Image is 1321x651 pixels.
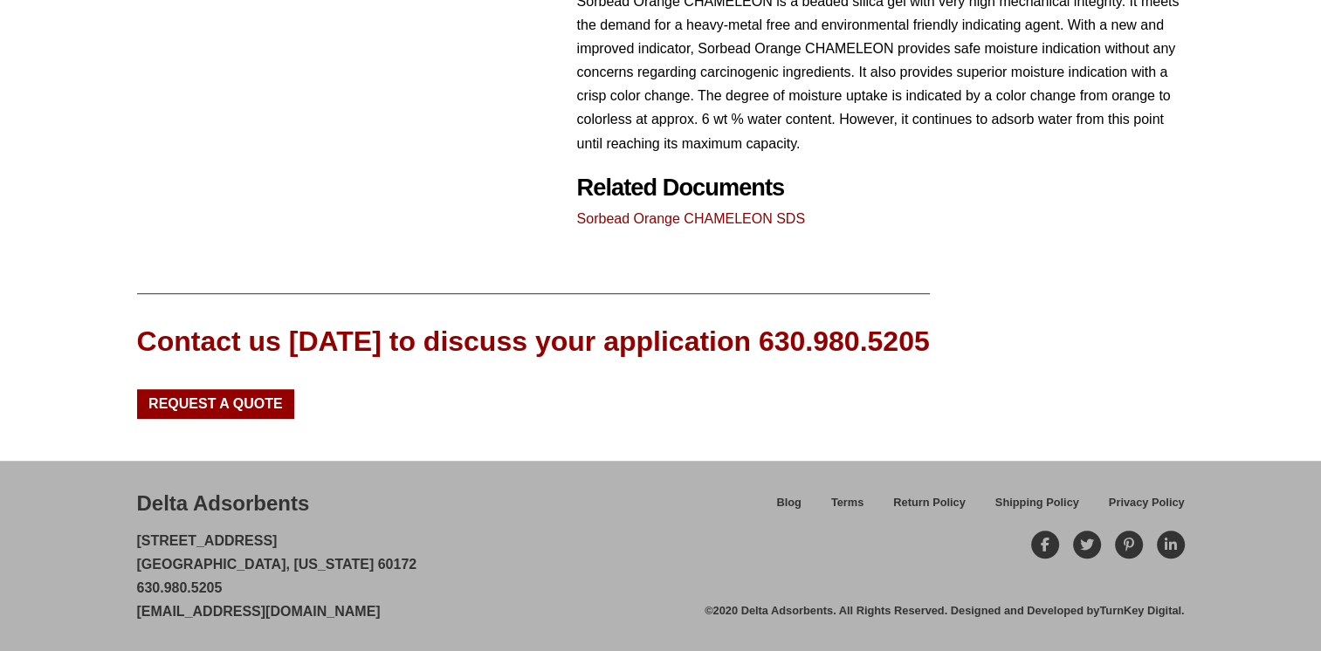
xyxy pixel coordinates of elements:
div: ©2020 Delta Adsorbents. All Rights Reserved. Designed and Developed by . [705,603,1184,619]
a: Return Policy [878,493,980,524]
span: Return Policy [893,497,966,509]
a: Sorbead Orange CHAMELEON SDS [577,211,805,226]
span: Shipping Policy [995,497,1079,509]
div: Contact us [DATE] to discuss your application 630.980.5205 [137,322,930,361]
a: Blog [761,493,815,524]
a: Request a Quote [137,389,295,419]
a: Shipping Policy [980,493,1094,524]
a: [EMAIL_ADDRESS][DOMAIN_NAME] [137,604,381,619]
div: Delta Adsorbents [137,489,310,518]
span: Terms [831,497,863,509]
span: Privacy Policy [1109,497,1185,509]
p: [STREET_ADDRESS] [GEOGRAPHIC_DATA], [US_STATE] 60172 630.980.5205 [137,529,417,624]
span: Blog [776,497,801,509]
a: TurnKey Digital [1099,604,1181,617]
a: Terms [816,493,878,524]
span: Request a Quote [148,397,283,411]
a: Privacy Policy [1094,493,1185,524]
